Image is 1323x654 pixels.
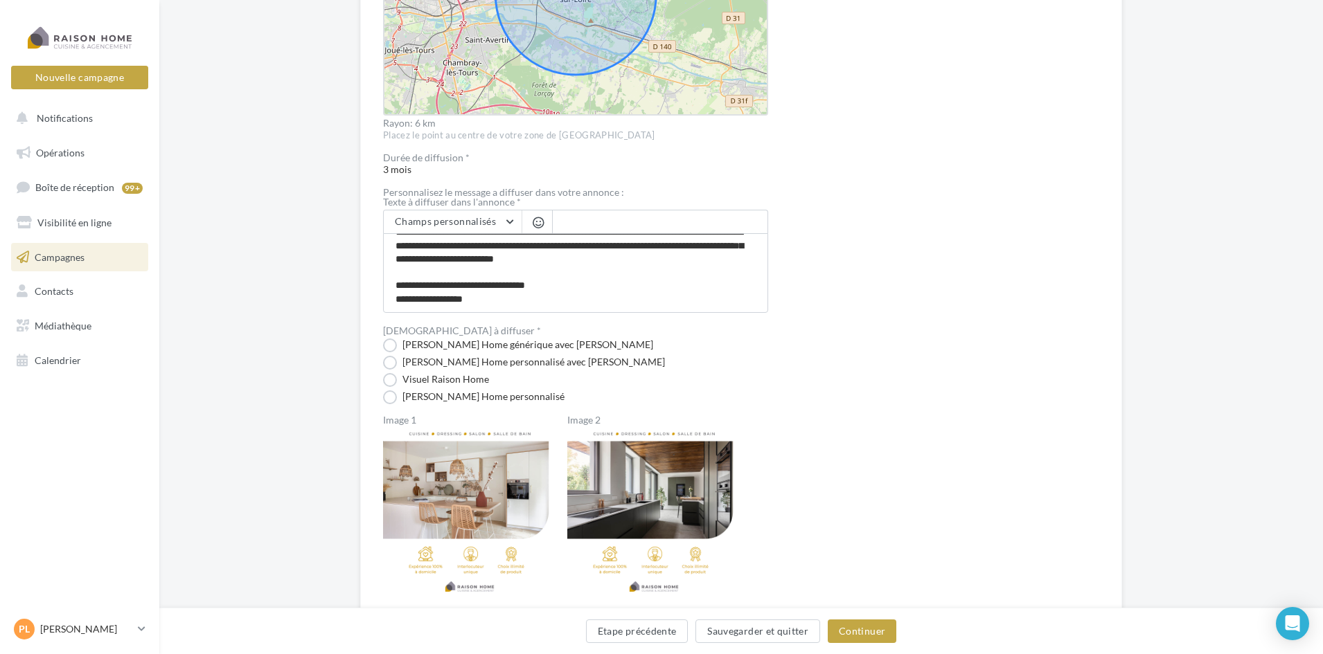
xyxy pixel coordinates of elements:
[8,138,151,167] a: Opérations
[35,320,91,331] span: Médiathèque
[8,277,151,306] a: Contacts
[35,285,73,297] span: Contacts
[383,373,489,387] label: Visuel Raison Home
[11,66,148,89] button: Nouvelle campagne
[383,197,768,207] label: Texte à diffuser dans l'annonce *
[586,619,689,643] button: Etape précédente
[8,104,145,133] button: Notifications
[37,112,93,124] span: Notifications
[35,181,114,193] span: Boîte de réception
[383,415,556,425] label: Image 1
[383,118,768,128] div: Rayon: 6 km
[383,129,768,142] div: Placez le point au centre de votre zone de [GEOGRAPHIC_DATA]
[8,208,151,237] a: Visibilité en ligne
[383,390,565,404] label: [PERSON_NAME] Home personnalisé
[35,251,85,262] span: Campagnes
[567,415,740,425] label: Image 2
[40,622,132,636] p: [PERSON_NAME]
[8,243,151,272] a: Campagnes
[695,619,820,643] button: Sauvegarder et quitter
[383,188,768,197] div: Personnalisez le message a diffuser dans votre annonce :
[8,346,151,375] a: Calendrier
[37,217,112,228] span: Visibilité en ligne
[19,622,30,636] span: PL
[395,215,496,227] span: Champs personnalisés
[384,210,522,234] button: Champs personnalisés
[383,153,768,163] div: Durée de diffusion *
[383,153,768,175] span: 3 mois
[35,354,81,366] span: Calendrier
[383,426,556,599] img: Image 1
[1276,607,1309,640] div: Open Intercom Messenger
[11,616,148,642] a: PL [PERSON_NAME]
[383,338,653,352] label: [PERSON_NAME] Home générique avec [PERSON_NAME]
[383,326,541,336] label: [DEMOGRAPHIC_DATA] à diffuser *
[122,183,143,194] div: 99+
[567,426,740,599] img: Image 2
[383,356,665,370] label: [PERSON_NAME] Home personnalisé avec [PERSON_NAME]
[36,147,85,158] span: Opérations
[828,619,896,643] button: Continuer
[8,311,151,340] a: Médiathèque
[8,172,151,202] a: Boîte de réception99+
